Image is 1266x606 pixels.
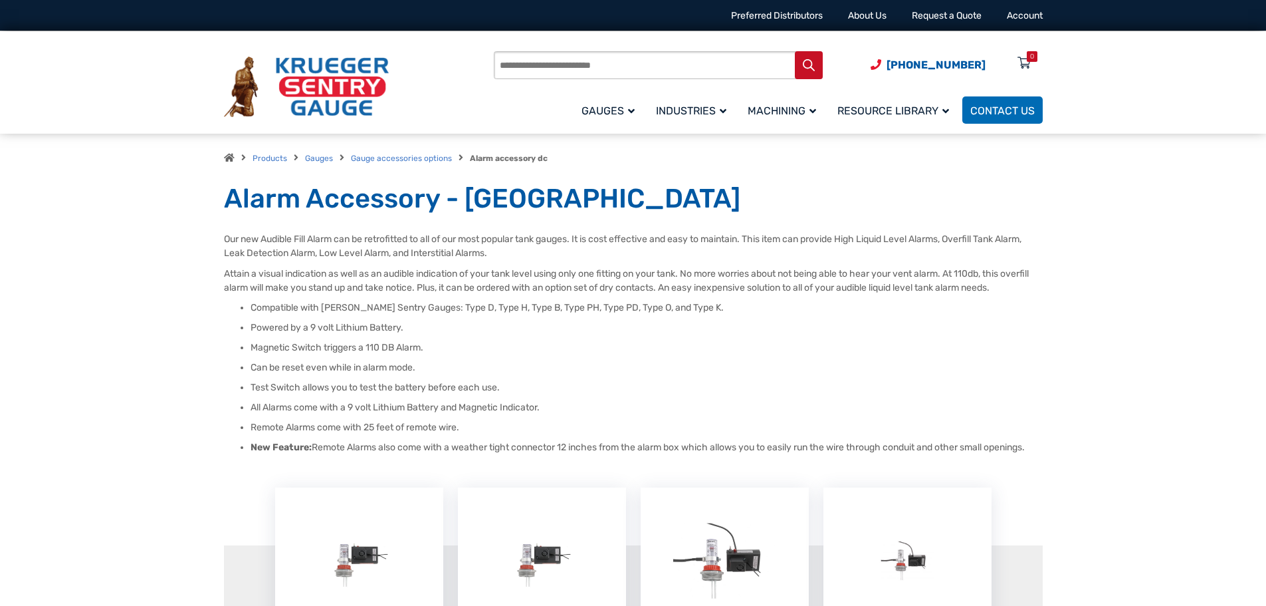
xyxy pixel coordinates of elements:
[871,57,986,73] a: Phone Number (920) 434-8860
[970,104,1035,117] span: Contact Us
[224,57,389,118] img: Krueger Sentry Gauge
[470,154,548,163] strong: Alarm accessory dc
[748,104,816,117] span: Machining
[251,442,312,453] strong: New Feature:
[253,154,287,163] a: Products
[574,94,648,126] a: Gauges
[224,267,1043,295] p: Attain a visual indication as well as an audible indication of your tank level using only one fit...
[251,441,1043,454] li: Remote Alarms also come with a weather tight connector 12 inches from the alarm box which allows ...
[251,321,1043,335] li: Powered by a 9 volt Lithium Battery.
[581,104,635,117] span: Gauges
[648,94,740,126] a: Industries
[962,96,1043,124] a: Contact Us
[305,154,333,163] a: Gauges
[251,421,1043,434] li: Remote Alarms come with 25 feet of remote wire.
[848,10,887,21] a: About Us
[1030,51,1034,62] div: 0
[224,182,1043,216] h1: Alarm Accessory - [GEOGRAPHIC_DATA]
[251,401,1043,414] li: All Alarms come with a 9 volt Lithium Battery and Magnetic Indicator.
[1007,10,1043,21] a: Account
[224,232,1043,260] p: Our new Audible Fill Alarm can be retrofitted to all of our most popular tank gauges. It is cost ...
[740,94,829,126] a: Machining
[887,59,986,71] span: [PHONE_NUMBER]
[251,381,1043,394] li: Test Switch allows you to test the battery before each use.
[351,154,452,163] a: Gauge accessories options
[251,341,1043,355] li: Magnetic Switch triggers a 110 DB Alarm.
[912,10,982,21] a: Request a Quote
[837,104,949,117] span: Resource Library
[656,104,726,117] span: Industries
[251,301,1043,315] li: Compatible with [PERSON_NAME] Sentry Gauges: Type D, Type H, Type B, Type PH, Type PD, Type O, an...
[829,94,962,126] a: Resource Library
[731,10,823,21] a: Preferred Distributors
[251,361,1043,375] li: Can be reset even while in alarm mode.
